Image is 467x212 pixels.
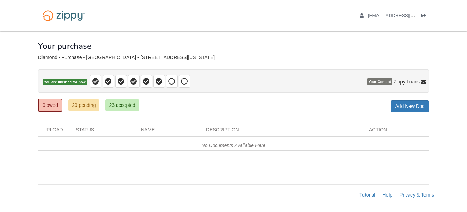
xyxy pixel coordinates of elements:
div: Name [136,126,201,136]
span: Zippy Loans [394,78,420,85]
em: No Documents Available Here [202,143,266,148]
div: Status [71,126,136,136]
a: Help [382,192,392,198]
img: Logo [38,7,89,24]
a: 23 accepted [105,99,139,111]
a: Log out [421,13,429,20]
a: Add New Doc [391,100,429,112]
div: Description [201,126,364,136]
a: 29 pending [68,99,99,111]
a: 0 owed [38,99,62,112]
a: Privacy & Terms [399,192,434,198]
div: Action [364,126,429,136]
a: edit profile [360,13,446,20]
div: Diamond - Purchase • [GEOGRAPHIC_DATA] • [STREET_ADDRESS][US_STATE] [38,55,429,60]
div: Upload [38,126,71,136]
a: Tutorial [359,192,375,198]
span: You are finished for now [43,79,87,86]
span: Your Contact [367,78,392,85]
h1: Your purchase [38,42,92,51]
span: shelbyediamond@gmail.com [368,13,446,18]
